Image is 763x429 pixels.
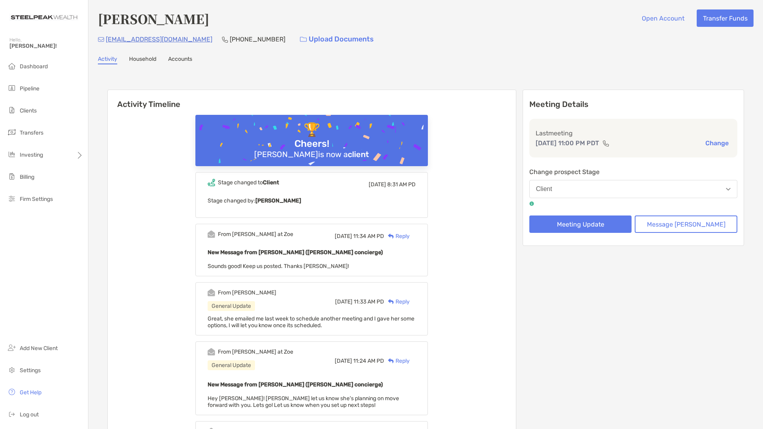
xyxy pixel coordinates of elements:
img: Reply icon [388,234,394,239]
img: button icon [300,37,307,42]
span: Hey [PERSON_NAME]! [PERSON_NAME] let us know she's planning on move forward with you. Lets go! Le... [208,395,399,408]
p: Last meeting [536,128,731,138]
button: Meeting Update [529,215,632,233]
b: [PERSON_NAME] [255,197,301,204]
span: Settings [20,367,41,374]
span: Billing [20,174,34,180]
div: General Update [208,301,255,311]
img: Reply icon [388,358,394,363]
div: Reply [384,232,410,240]
span: Great, she emailed me last week to schedule another meeting and I gave her some options, I will l... [208,315,414,329]
span: Log out [20,411,39,418]
span: [DATE] [335,233,352,240]
span: Pipeline [20,85,39,92]
img: Email Icon [98,37,104,42]
button: Open Account [636,9,690,27]
img: firm-settings icon [7,194,17,203]
img: Event icon [208,348,215,356]
img: settings icon [7,365,17,375]
img: clients icon [7,105,17,115]
span: Transfers [20,129,43,136]
span: [PERSON_NAME]! [9,43,83,49]
img: Phone Icon [222,36,228,43]
span: Clients [20,107,37,114]
button: Message [PERSON_NAME] [635,215,737,233]
a: Accounts [168,56,192,64]
span: [DATE] [335,298,352,305]
p: Stage changed by: [208,196,416,206]
div: Stage changed to [218,179,279,186]
div: [PERSON_NAME] is now a [251,150,372,159]
div: From [PERSON_NAME] at Zoe [218,348,293,355]
p: [EMAIL_ADDRESS][DOMAIN_NAME] [106,34,212,44]
img: investing icon [7,150,17,159]
img: billing icon [7,172,17,181]
h4: [PERSON_NAME] [98,9,209,28]
span: 11:33 AM PD [354,298,384,305]
span: Firm Settings [20,196,53,202]
a: Household [129,56,156,64]
img: Reply icon [388,299,394,304]
span: [DATE] [369,181,386,188]
b: New Message from [PERSON_NAME] ([PERSON_NAME] concierge) [208,249,383,256]
div: 🏆 [300,122,323,138]
span: Get Help [20,389,41,396]
img: Event icon [208,179,215,186]
span: 11:34 AM PD [353,233,384,240]
a: Upload Documents [295,31,379,48]
img: transfers icon [7,127,17,137]
span: [DATE] [335,358,352,364]
img: get-help icon [7,387,17,397]
a: Activity [98,56,117,64]
span: Investing [20,152,43,158]
b: Client [263,179,279,186]
span: 8:31 AM PD [387,181,416,188]
span: Dashboard [20,63,48,70]
img: dashboard icon [7,61,17,71]
p: [DATE] 11:00 PM PDT [536,138,599,148]
img: communication type [602,140,609,146]
b: client [348,150,369,159]
span: Add New Client [20,345,58,352]
img: tooltip [529,201,534,206]
img: Event icon [208,230,215,238]
b: New Message from [PERSON_NAME] ([PERSON_NAME] concierge) [208,381,383,388]
h6: Activity Timeline [108,90,516,109]
img: logout icon [7,409,17,419]
img: Event icon [208,289,215,296]
div: From [PERSON_NAME] [218,289,276,296]
div: General Update [208,360,255,370]
img: pipeline icon [7,83,17,93]
div: Reply [384,298,410,306]
div: From [PERSON_NAME] at Zoe [218,231,293,238]
img: Zoe Logo [9,3,79,32]
img: Open dropdown arrow [726,188,731,191]
div: Reply [384,357,410,365]
p: Change prospect Stage [529,167,737,177]
button: Transfer Funds [697,9,754,27]
p: [PHONE_NUMBER] [230,34,285,44]
div: Client [536,185,552,193]
span: Sounds good! Keep us posted. Thanks [PERSON_NAME]! [208,263,349,270]
p: Meeting Details [529,99,737,109]
button: Change [703,139,731,147]
button: Client [529,180,737,198]
span: 11:24 AM PD [353,358,384,364]
div: Cheers! [291,138,332,150]
img: add_new_client icon [7,343,17,352]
